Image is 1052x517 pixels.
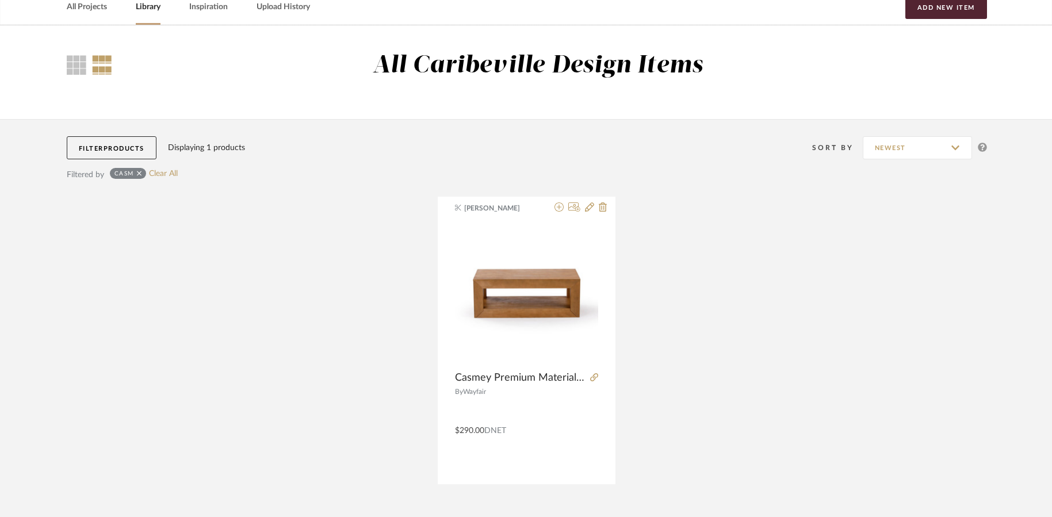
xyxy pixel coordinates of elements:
span: DNET [484,427,506,435]
span: Wayfair [463,388,486,395]
span: [PERSON_NAME] [464,203,537,213]
div: Filtered by [67,168,104,181]
a: Clear All [149,169,178,179]
span: Casmey Premium Materials Floor Shelf 40.75" Coffee Table with Storage [455,372,586,384]
div: casm [114,170,134,177]
img: Casmey Premium Materials Floor Shelf 40.75" Coffee Table with Storage [455,222,598,365]
span: Products [104,145,144,152]
button: FilterProducts [67,136,156,159]
div: Sort By [812,142,863,154]
span: $290.00 [455,427,484,435]
div: 0 [455,221,598,365]
div: Displaying 1 products [168,141,245,154]
span: By [455,388,463,395]
div: All Caribeville Design Items [373,51,703,81]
